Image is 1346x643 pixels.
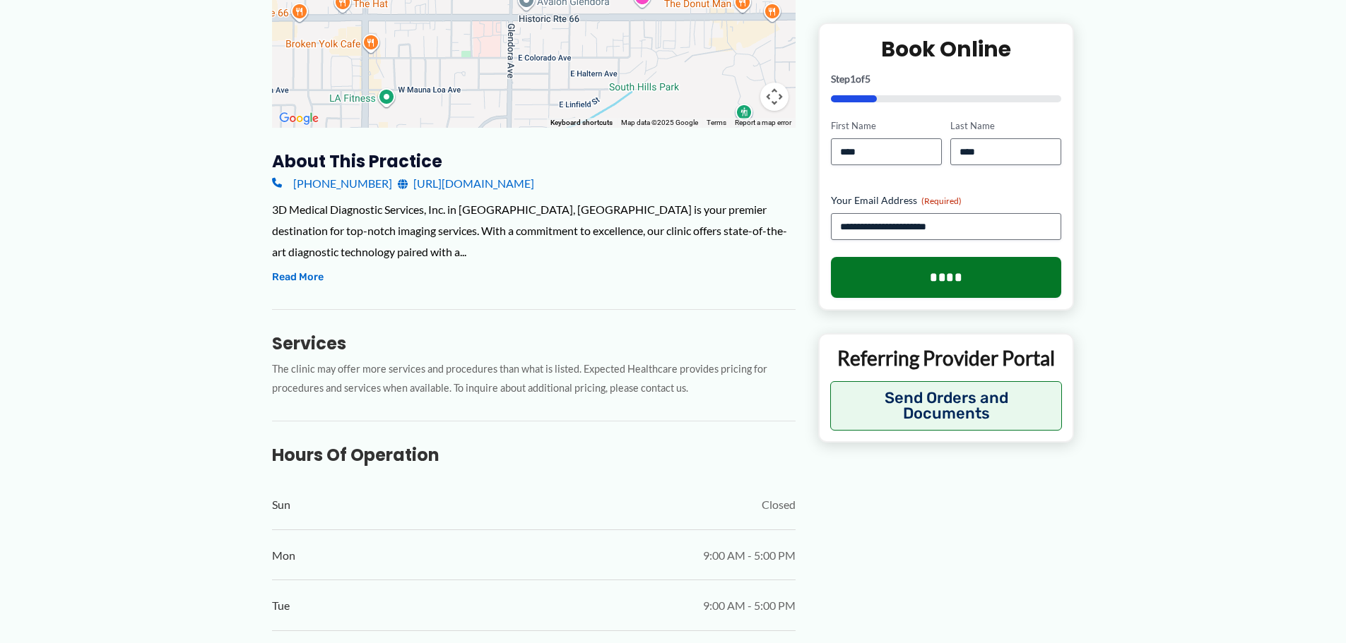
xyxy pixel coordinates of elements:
[272,494,290,515] span: Sun
[272,269,324,286] button: Read More
[831,119,942,133] label: First Name
[762,494,796,515] span: Closed
[272,332,796,354] h3: Services
[272,444,796,466] h3: Hours of Operation
[272,173,392,194] a: [PHONE_NUMBER]
[735,119,791,126] a: Report a map error
[830,381,1063,431] button: Send Orders and Documents
[621,119,698,126] span: Map data ©2025 Google
[921,196,962,206] span: (Required)
[831,35,1062,63] h2: Book Online
[272,545,295,566] span: Mon
[550,118,613,128] button: Keyboard shortcuts
[272,199,796,262] div: 3D Medical Diagnostic Services, Inc. in [GEOGRAPHIC_DATA], [GEOGRAPHIC_DATA] is your premier dest...
[830,345,1063,371] p: Referring Provider Portal
[707,119,726,126] a: Terms (opens in new tab)
[272,360,796,398] p: The clinic may offer more services and procedures than what is listed. Expected Healthcare provid...
[703,595,796,616] span: 9:00 AM - 5:00 PM
[950,119,1061,133] label: Last Name
[703,545,796,566] span: 9:00 AM - 5:00 PM
[865,73,870,85] span: 5
[850,73,856,85] span: 1
[272,150,796,172] h3: About this practice
[398,173,534,194] a: [URL][DOMAIN_NAME]
[831,193,1062,208] label: Your Email Address
[276,109,322,128] img: Google
[276,109,322,128] a: Open this area in Google Maps (opens a new window)
[831,74,1062,84] p: Step of
[272,595,290,616] span: Tue
[760,83,789,111] button: Map camera controls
